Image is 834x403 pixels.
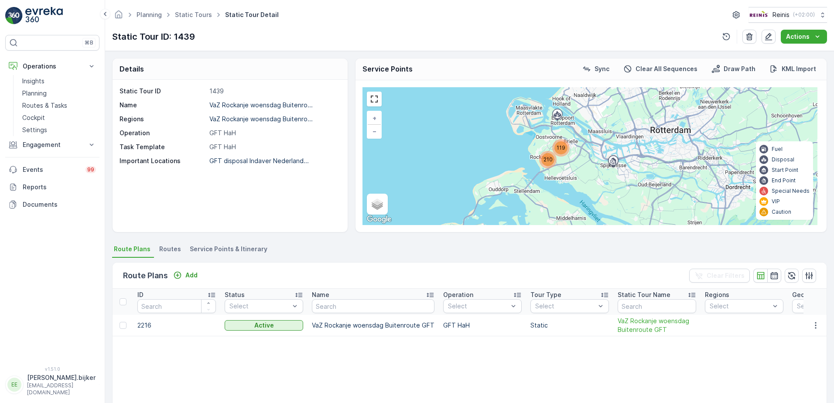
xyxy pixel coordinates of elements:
[175,11,212,18] a: Static Tours
[120,143,206,151] p: Task Template
[368,125,381,138] a: Zoom Out
[112,30,195,43] p: Static Tour ID: 1439
[772,198,780,205] p: VIP
[5,366,99,372] span: v 1.51.0
[766,64,820,74] button: KML Import
[170,270,201,280] button: Add
[448,302,508,311] p: Select
[5,58,99,75] button: Operations
[772,167,798,174] p: Start Point
[707,271,745,280] p: Clear Filters
[19,112,99,124] a: Cockpit
[254,321,274,330] p: Active
[365,214,393,225] a: Open this area in Google Maps (opens a new window)
[618,317,696,334] a: VaZ Rockanje woensdag Buitenroute GFT
[23,200,96,209] p: Documents
[312,299,434,313] input: Search
[530,321,609,330] p: Static
[618,299,696,313] input: Search
[373,114,376,122] span: +
[772,156,794,163] p: Disposal
[209,143,338,151] p: GFT HaH
[185,271,198,280] p: Add
[120,322,126,329] div: Toggle Row Selected
[120,64,144,74] p: Details
[5,7,23,24] img: logo
[123,270,168,282] p: Route Plans
[19,124,99,136] a: Settings
[137,290,144,299] p: ID
[579,64,613,74] button: Sync
[120,129,206,137] p: Operation
[223,10,280,19] span: Static Tour Detail
[209,115,313,123] p: VaZ Rockanje woensdag Buitenro...
[362,64,413,75] p: Service Points
[120,157,206,165] p: Important Locations
[557,144,565,151] span: 119
[22,77,44,85] p: Insights
[27,382,96,396] p: [EMAIL_ADDRESS][DOMAIN_NAME]
[368,92,381,106] a: View Fullscreen
[19,75,99,87] a: Insights
[19,87,99,99] a: Planning
[159,245,181,253] span: Routes
[23,165,80,174] p: Events
[365,214,393,225] img: Google
[190,245,267,253] span: Service Points & Itinerary
[530,290,561,299] p: Tour Type
[368,195,387,214] a: Layers
[114,245,150,253] span: Route Plans
[225,320,303,331] button: Active
[22,126,47,134] p: Settings
[19,99,99,112] a: Routes & Tasks
[535,302,595,311] p: Select
[120,101,206,109] p: Name
[137,11,162,18] a: Planning
[443,321,522,330] p: GFT HaH
[539,151,557,168] div: 210
[5,161,99,178] a: Events99
[209,129,338,137] p: GFT HaH
[209,87,338,96] p: 1439
[5,136,99,154] button: Engagement
[708,64,759,74] button: Draw Path
[689,269,750,283] button: Clear Filters
[114,13,123,20] a: Homepage
[772,208,791,215] p: Caution
[87,166,94,173] p: 99
[443,290,473,299] p: Operation
[552,139,570,157] div: 119
[786,32,810,41] p: Actions
[27,373,96,382] p: [PERSON_NAME].bijker
[772,177,796,184] p: End Point
[23,62,82,71] p: Operations
[209,101,313,109] p: VaZ Rockanje woensdag Buitenro...
[312,321,434,330] p: VaZ Rockanje woensdag Buitenroute GFT
[5,373,99,396] button: EE[PERSON_NAME].bijker[EMAIL_ADDRESS][DOMAIN_NAME]
[85,39,93,46] p: ⌘B
[782,65,816,73] p: KML Import
[772,10,790,19] p: Reinis
[772,146,783,153] p: Fuel
[618,290,670,299] p: Static Tour Name
[209,157,309,164] p: GFT disposal Indaver Nederland...
[724,65,755,73] p: Draw Path
[23,140,82,149] p: Engagement
[312,290,329,299] p: Name
[225,290,245,299] p: Status
[368,112,381,125] a: Zoom In
[543,156,553,163] span: 210
[792,290,818,299] p: Geomap
[705,290,729,299] p: Regions
[620,64,701,74] button: Clear All Sequences
[22,113,45,122] p: Cockpit
[120,115,206,123] p: Regions
[636,65,697,73] p: Clear All Sequences
[22,101,67,110] p: Routes & Tasks
[22,89,47,98] p: Planning
[793,11,815,18] p: ( +02:00 )
[373,127,377,135] span: −
[25,7,63,24] img: logo_light-DOdMpM7g.png
[749,10,769,20] img: Reinis-Logo-Vrijstaand_Tekengebied-1-copy2_aBO4n7j.png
